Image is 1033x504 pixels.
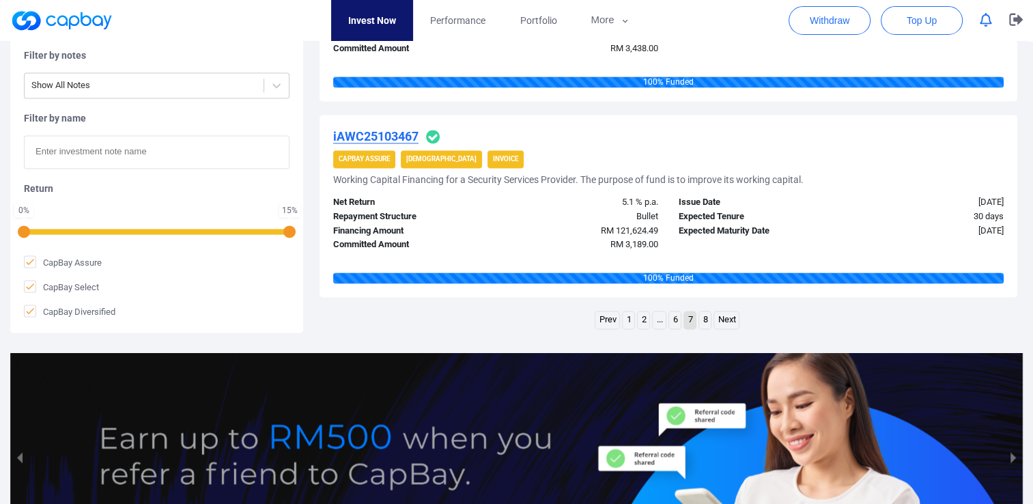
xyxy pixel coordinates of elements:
[841,210,1014,224] div: 30 days
[493,155,518,163] strong: Invoice
[601,225,658,236] span: RM 121,624.49
[714,311,739,328] a: Next page
[323,42,496,56] div: Committed Amount
[24,280,99,294] span: CapBay Select
[333,272,1004,283] div: 100 % Funded
[669,311,681,328] a: Page 6
[595,311,619,328] a: Previous page
[17,206,31,214] div: 0 %
[668,195,841,210] div: Issue Date
[699,311,711,328] a: Page 8
[333,173,804,186] h5: Working Capital Financing for a Security Services Provider. The purpose of fund is to improve its...
[881,6,963,35] button: Top Up
[24,305,115,318] span: CapBay Diversified
[841,195,1014,210] div: [DATE]
[496,210,668,224] div: Bullet
[841,224,1014,238] div: [DATE]
[24,255,102,269] span: CapBay Assure
[430,13,485,28] span: Performance
[668,224,841,238] div: Expected Maturity Date
[24,49,289,61] h5: Filter by notes
[610,43,658,53] span: RM 3,438.00
[907,14,937,27] span: Top Up
[339,155,390,163] strong: CapBay Assure
[323,238,496,252] div: Committed Amount
[789,6,871,35] button: Withdraw
[24,135,289,169] input: Enter investment note name
[520,13,556,28] span: Portfolio
[623,311,634,328] a: Page 1
[406,155,477,163] strong: [DEMOGRAPHIC_DATA]
[668,210,841,224] div: Expected Tenure
[653,311,666,328] a: ...
[333,76,1004,87] div: 100 % Funded
[323,224,496,238] div: Financing Amount
[24,112,289,124] h5: Filter by name
[496,195,668,210] div: 5.1 % p.a.
[638,311,649,328] a: Page 2
[684,311,696,328] a: Page 7 is your current page
[610,239,658,249] span: RM 3,189.00
[323,195,496,210] div: Net Return
[282,206,298,214] div: 15 %
[323,210,496,224] div: Repayment Structure
[333,129,419,143] u: iAWC25103467
[24,182,289,195] h5: Return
